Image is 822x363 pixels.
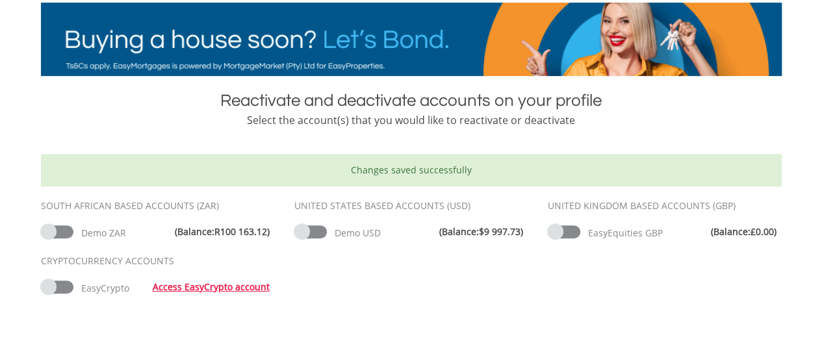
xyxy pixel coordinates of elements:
[175,225,270,238] span: (Balance: )
[711,225,777,238] span: (Balance: )
[294,199,528,212] div: UNITED STATES BASED ACCOUNTS (USD)
[41,89,782,112] div: Reactivate and deactivate accounts on your profile
[439,225,523,238] span: (Balance: )
[335,227,381,239] span: Demo USD
[214,225,267,238] span: R100 163.12
[751,225,774,238] span: £0.00
[153,281,270,293] a: Access EasyCrypto account
[548,199,782,212] div: UNITED KINGDOM BASED ACCOUNTS (GBP)
[81,282,129,294] span: EasyCrypto
[41,199,275,212] div: SOUTH AFRICAN BASED ACCOUNTS (ZAR)
[41,112,782,128] div: Select the account(s) that you would like to reactivate or deactivate
[588,227,663,239] span: EasyEquities GBP
[41,255,275,268] div: CRYPTOCURRENCY ACCOUNTS
[81,227,126,239] span: Demo ZAR
[41,3,782,76] img: EasyMortage Promotion Banner
[41,154,782,186] div: Changes saved successfully
[479,225,520,238] span: $9 997.73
